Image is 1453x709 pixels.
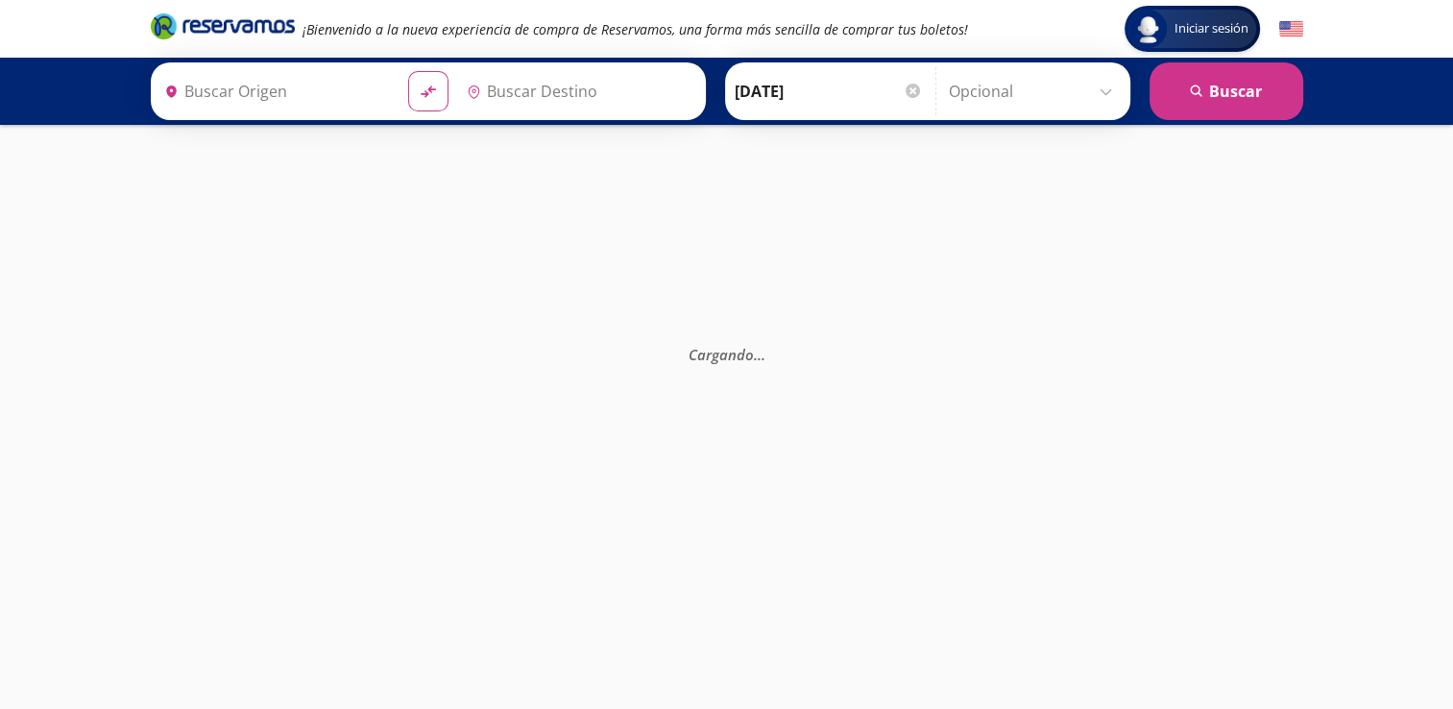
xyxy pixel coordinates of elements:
input: Elegir Fecha [735,67,923,115]
span: . [753,345,757,364]
i: Brand Logo [151,12,295,40]
span: Iniciar sesión [1167,19,1256,38]
em: ¡Bienvenido a la nueva experiencia de compra de Reservamos, una forma más sencilla de comprar tus... [303,20,968,38]
button: Buscar [1150,62,1303,120]
button: English [1279,17,1303,41]
span: . [761,345,764,364]
input: Buscar Origen [157,67,393,115]
em: Cargando [688,345,764,364]
input: Buscar Destino [459,67,695,115]
span: . [757,345,761,364]
input: Opcional [949,67,1121,115]
a: Brand Logo [151,12,295,46]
